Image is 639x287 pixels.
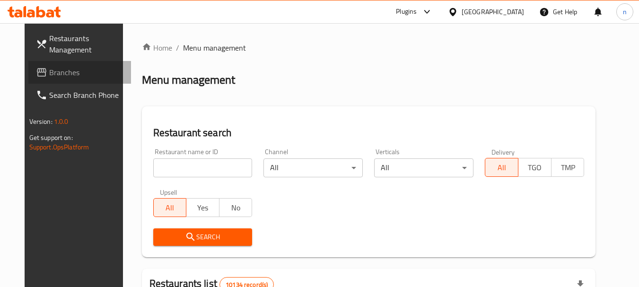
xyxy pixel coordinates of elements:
[396,6,417,17] div: Plugins
[28,27,131,61] a: Restaurants Management
[28,84,131,106] a: Search Branch Phone
[142,72,235,87] h2: Menu management
[161,231,245,243] span: Search
[522,161,548,174] span: TGO
[153,126,585,140] h2: Restaurant search
[49,89,124,101] span: Search Branch Phone
[219,198,253,217] button: No
[551,158,585,177] button: TMP
[555,161,581,174] span: TMP
[29,131,73,144] span: Get support on:
[158,201,183,215] span: All
[462,7,524,17] div: [GEOGRAPHIC_DATA]
[518,158,551,177] button: TGO
[29,141,89,153] a: Support.OpsPlatform
[485,158,518,177] button: All
[223,201,249,215] span: No
[142,42,596,53] nav: breadcrumb
[183,42,246,53] span: Menu management
[489,161,515,174] span: All
[153,228,253,246] button: Search
[190,201,216,215] span: Yes
[49,33,124,55] span: Restaurants Management
[142,42,172,53] a: Home
[263,158,363,177] div: All
[160,189,177,195] label: Upsell
[186,198,219,217] button: Yes
[374,158,473,177] div: All
[491,148,515,155] label: Delivery
[29,115,53,128] span: Version:
[623,7,627,17] span: n
[153,198,187,217] button: All
[49,67,124,78] span: Branches
[176,42,179,53] li: /
[153,158,253,177] input: Search for restaurant name or ID..
[54,115,69,128] span: 1.0.0
[28,61,131,84] a: Branches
